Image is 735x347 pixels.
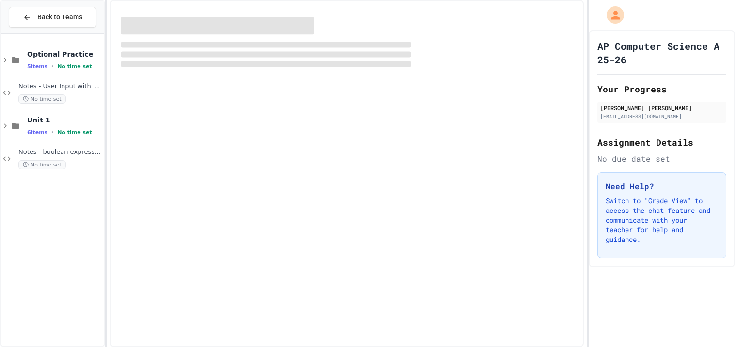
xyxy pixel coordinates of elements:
[597,153,726,165] div: No due date set
[18,82,102,91] span: Notes - User Input with Scanner Class Object
[606,181,718,192] h3: Need Help?
[51,128,53,136] span: •
[18,160,66,169] span: No time set
[27,129,47,136] span: 6 items
[27,63,47,70] span: 5 items
[9,7,96,28] button: Back to Teams
[57,129,92,136] span: No time set
[57,63,92,70] span: No time set
[694,308,725,337] iframe: chat widget
[27,50,102,59] span: Optional Practice
[597,82,726,96] h2: Your Progress
[655,266,725,307] iframe: chat widget
[596,4,626,26] div: My Account
[51,62,53,70] span: •
[597,39,726,66] h1: AP Computer Science A 25-26
[18,148,102,156] span: Notes - boolean expressions, if statements, relational and conditional operators
[600,104,723,112] div: [PERSON_NAME] [PERSON_NAME]
[37,12,82,22] span: Back to Teams
[597,136,726,149] h2: Assignment Details
[18,94,66,104] span: No time set
[606,196,718,244] p: Switch to "Grade View" to access the chat feature and communicate with your teacher for help and ...
[600,113,723,120] div: [EMAIL_ADDRESS][DOMAIN_NAME]
[27,116,102,124] span: Unit 1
